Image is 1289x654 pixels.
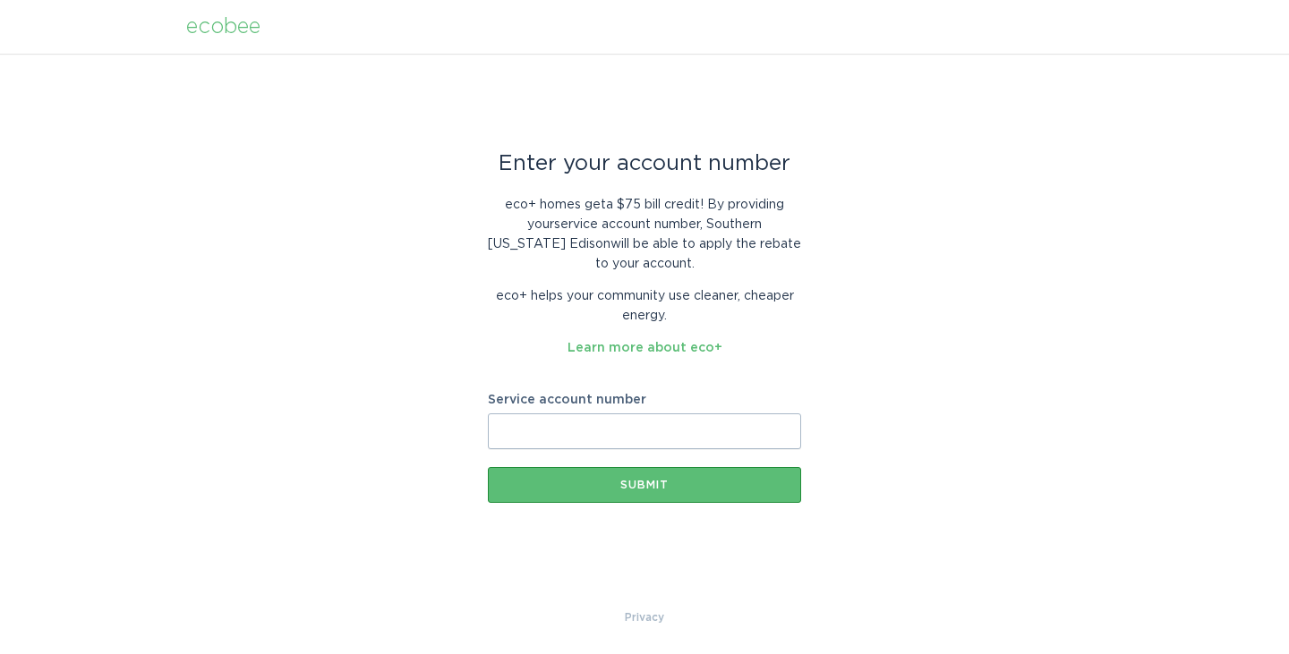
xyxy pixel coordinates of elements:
button: Submit [488,467,801,503]
div: Enter your account number [488,154,801,174]
p: eco+ homes get a $75 bill credit ! By providing your service account number , Southern [US_STATE]... [488,195,801,274]
label: Service account number [488,394,801,406]
div: ecobee [186,17,260,37]
a: Privacy Policy & Terms of Use [625,607,664,627]
a: Learn more about eco+ [568,342,722,354]
div: Submit [497,480,792,490]
p: eco+ helps your community use cleaner, cheaper energy. [488,286,801,326]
